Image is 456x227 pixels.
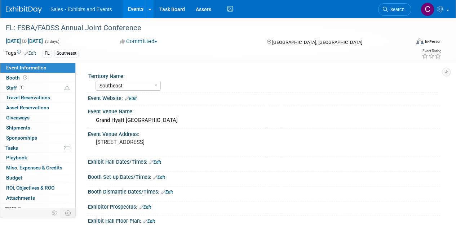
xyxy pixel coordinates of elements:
a: Event Information [0,63,75,73]
span: Tasks [5,145,18,151]
a: Shipments [0,123,75,133]
a: Travel Reservations [0,93,75,103]
img: Christine Lurz [421,3,434,16]
a: Budget [0,173,75,183]
a: Search [378,3,411,16]
a: Staff1 [0,83,75,93]
a: Edit [143,219,155,224]
div: FL [43,50,52,57]
span: Search [388,7,404,12]
a: Playbook [0,153,75,163]
span: Misc. Expenses & Credits [6,165,62,171]
a: ROI, Objectives & ROO [0,183,75,193]
div: FL: FSBA/FADSS Annual Joint Conference [3,22,404,35]
a: Misc. Expenses & Credits [0,163,75,173]
div: Event Rating [422,49,441,53]
a: Asset Reservations [0,103,75,113]
pre: [STREET_ADDRESS] [96,139,227,145]
span: Asset Reservations [6,105,49,110]
div: In-Person [425,39,442,44]
span: more [5,205,16,211]
a: Giveaways [0,113,75,123]
a: Edit [161,190,173,195]
span: (3 days) [44,39,59,44]
div: Booth Set-up Dates/Times: [88,172,442,181]
span: ROI, Objectives & ROO [6,185,54,191]
div: Exhibit Hall Dates/Times: [88,156,442,166]
a: more [0,203,75,213]
div: Southeast [54,50,79,57]
span: Sales - Exhibits and Events [50,6,112,12]
div: Event Venue Name: [88,106,442,115]
div: Exhibit Hall Floor Plan: [88,215,442,225]
div: Booth Dismantle Dates/Times: [88,186,442,196]
a: Tasks [0,143,75,153]
span: 1 [19,85,24,90]
a: Edit [24,51,36,56]
a: Edit [149,160,161,165]
a: Edit [125,96,137,101]
img: Format-Inperson.png [416,38,424,44]
span: Sponsorships [6,135,37,141]
span: Travel Reservations [6,95,50,100]
span: Giveaways [6,115,30,121]
button: Committed [117,38,160,45]
td: Toggle Event Tabs [61,208,76,218]
div: Event Format [378,37,442,48]
a: Edit [139,205,151,210]
div: Event Venue Address: [88,129,442,138]
td: Tags [5,49,36,58]
span: [GEOGRAPHIC_DATA], [GEOGRAPHIC_DATA] [272,40,362,45]
div: Grand Hyatt [GEOGRAPHIC_DATA] [93,115,436,126]
span: Budget [6,175,22,181]
span: Booth not reserved yet [22,75,28,80]
div: Exhibitor Prospectus: [88,201,442,211]
span: Booth [6,75,28,81]
td: Personalize Event Tab Strip [48,208,61,218]
span: Potential Scheduling Conflict -- at least one attendee is tagged in another overlapping event. [65,85,70,91]
div: Event Website: [88,93,442,102]
span: [DATE] [DATE] [5,38,43,44]
span: Staff [6,85,24,91]
span: to [21,38,28,44]
span: Shipments [6,125,30,131]
div: Territory Name: [88,71,438,80]
span: Attachments [6,195,35,201]
span: Playbook [6,155,27,160]
a: Attachments [0,193,75,203]
a: Sponsorships [0,133,75,143]
span: Event Information [6,65,47,71]
a: Edit [153,175,165,180]
img: ExhibitDay [6,6,42,13]
a: Booth [0,73,75,83]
